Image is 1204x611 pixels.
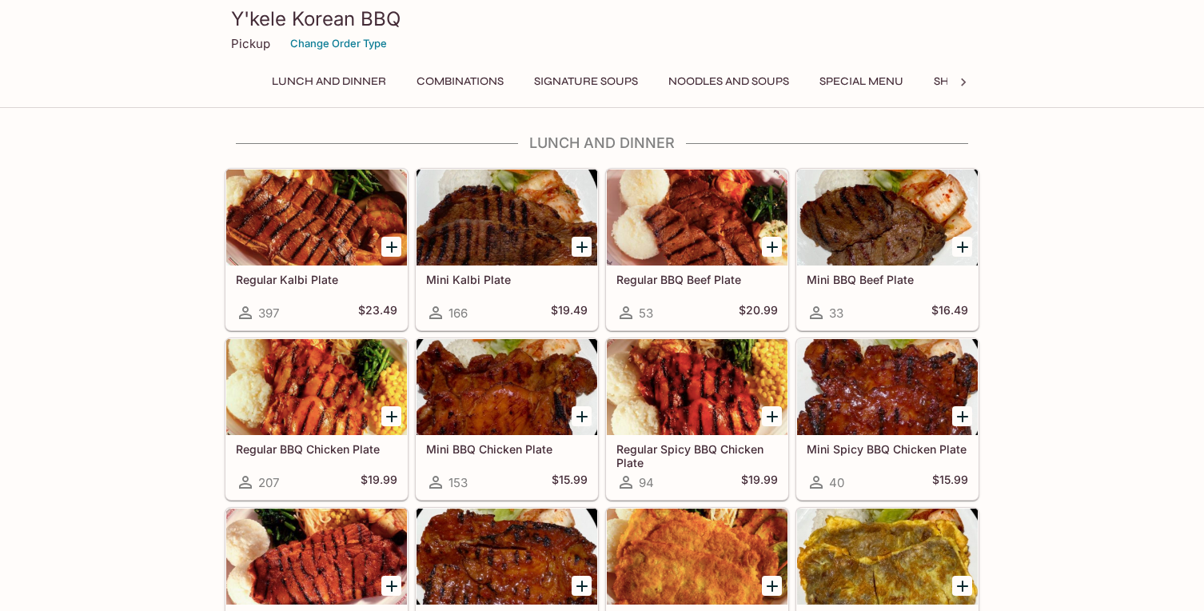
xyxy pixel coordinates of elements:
[807,273,968,286] h5: Mini BBQ Beef Plate
[829,305,843,321] span: 33
[952,237,972,257] button: Add Mini BBQ Beef Plate
[639,475,654,490] span: 94
[258,305,279,321] span: 397
[225,134,979,152] h4: Lunch and Dinner
[449,475,468,490] span: 153
[426,273,588,286] h5: Mini Kalbi Plate
[263,70,395,93] button: Lunch and Dinner
[607,339,787,435] div: Regular Spicy BBQ Chicken Plate
[952,406,972,426] button: Add Mini Spicy BBQ Chicken Plate
[551,303,588,322] h5: $19.49
[572,237,592,257] button: Add Mini Kalbi Plate
[616,442,778,469] h5: Regular Spicy BBQ Chicken Plate
[796,169,979,330] a: Mini BBQ Beef Plate33$16.49
[226,339,407,435] div: Regular BBQ Chicken Plate
[572,576,592,596] button: Add Mini Spicy BBQ Pork
[660,70,798,93] button: Noodles and Soups
[797,170,978,266] div: Mini BBQ Beef Plate
[606,169,788,330] a: Regular BBQ Beef Plate53$20.99
[225,169,408,330] a: Regular Kalbi Plate397$23.49
[381,406,401,426] button: Add Regular BBQ Chicken Plate
[225,338,408,500] a: Regular BBQ Chicken Plate207$19.99
[358,303,397,322] h5: $23.49
[417,509,597,605] div: Mini Spicy BBQ Pork
[449,305,468,321] span: 166
[606,338,788,500] a: Regular Spicy BBQ Chicken Plate94$19.99
[739,303,778,322] h5: $20.99
[417,339,597,435] div: Mini BBQ Chicken Plate
[741,473,778,492] h5: $19.99
[226,170,407,266] div: Regular Kalbi Plate
[607,170,787,266] div: Regular BBQ Beef Plate
[525,70,647,93] button: Signature Soups
[797,509,978,605] div: Mini Meat Jun Plate
[381,576,401,596] button: Add Regular Spicy BBQ Pork Plate
[572,406,592,426] button: Add Mini BBQ Chicken Plate
[925,70,1039,93] button: Shrimp Combos
[552,473,588,492] h5: $15.99
[426,442,588,456] h5: Mini BBQ Chicken Plate
[639,305,653,321] span: 53
[616,273,778,286] h5: Regular BBQ Beef Plate
[762,237,782,257] button: Add Regular BBQ Beef Plate
[258,475,279,490] span: 207
[416,169,598,330] a: Mini Kalbi Plate166$19.49
[762,406,782,426] button: Add Regular Spicy BBQ Chicken Plate
[361,473,397,492] h5: $19.99
[236,442,397,456] h5: Regular BBQ Chicken Plate
[952,576,972,596] button: Add Mini Meat Jun Plate
[797,339,978,435] div: Mini Spicy BBQ Chicken Plate
[931,303,968,322] h5: $16.49
[226,509,407,605] div: Regular Spicy BBQ Pork Plate
[762,576,782,596] button: Add Regular Meat Jun Plate
[381,237,401,257] button: Add Regular Kalbi Plate
[607,509,787,605] div: Regular Meat Jun Plate
[231,6,973,31] h3: Y'kele Korean BBQ
[283,31,394,56] button: Change Order Type
[932,473,968,492] h5: $15.99
[236,273,397,286] h5: Regular Kalbi Plate
[231,36,270,51] p: Pickup
[829,475,844,490] span: 40
[408,70,512,93] button: Combinations
[416,338,598,500] a: Mini BBQ Chicken Plate153$15.99
[796,338,979,500] a: Mini Spicy BBQ Chicken Plate40$15.99
[807,442,968,456] h5: Mini Spicy BBQ Chicken Plate
[811,70,912,93] button: Special Menu
[417,170,597,266] div: Mini Kalbi Plate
